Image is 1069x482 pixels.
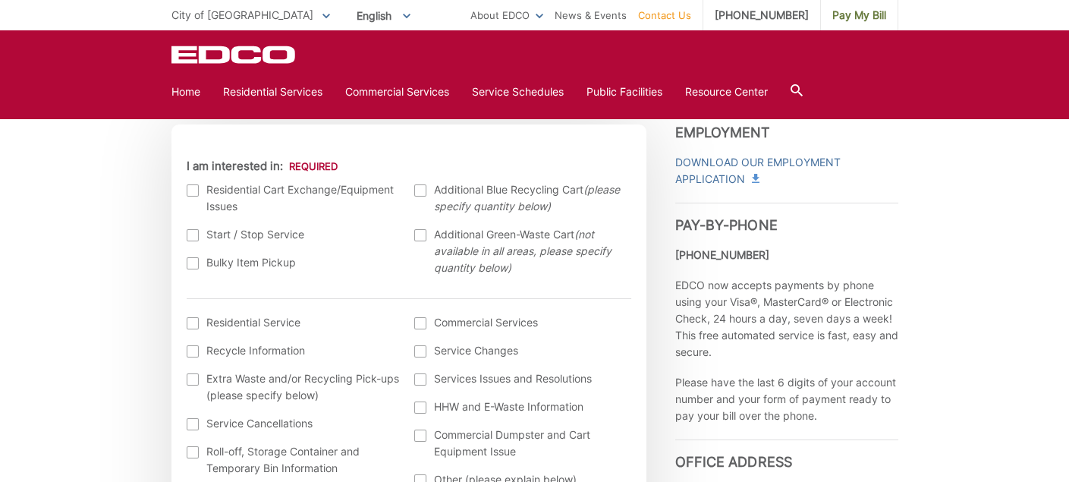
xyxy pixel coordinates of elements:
[345,3,422,28] span: English
[675,439,898,471] h3: Office Address
[187,443,400,477] label: Roll-off, Storage Container and Temporary Bin Information
[832,7,886,24] span: Pay My Bill
[414,370,627,387] label: Services Issues and Resolutions
[414,399,627,415] label: HHW and E-Waste Information
[187,181,400,215] label: Residential Cart Exchange/Equipment Issues
[187,254,400,271] label: Bulky Item Pickup
[675,154,898,187] a: Download Our Employment Application
[414,342,627,359] label: Service Changes
[470,7,543,24] a: About EDCO
[472,83,564,100] a: Service Schedules
[434,181,627,215] span: Additional Blue Recycling Cart
[171,8,313,21] span: City of [GEOGRAPHIC_DATA]
[345,83,449,100] a: Commercial Services
[187,370,400,404] label: Extra Waste and/or Recycling Pick-ups (please specify below)
[414,427,627,460] label: Commercial Dumpster and Cart Equipment Issue
[171,46,297,64] a: EDCD logo. Return to the homepage.
[187,159,338,173] label: I am interested in:
[171,83,200,100] a: Home
[187,415,400,432] label: Service Cancellations
[187,314,400,331] label: Residential Service
[675,203,898,234] h3: Pay-by-Phone
[675,277,898,361] p: EDCO now accepts payments by phone using your Visa®, MasterCard® or Electronic Check, 24 hours a ...
[675,374,898,424] p: Please have the last 6 digits of your account number and your form of payment ready to pay your b...
[555,7,627,24] a: News & Events
[434,226,627,276] span: Additional Green-Waste Cart
[685,83,768,100] a: Resource Center
[638,7,691,24] a: Contact Us
[187,342,400,359] label: Recycle Information
[434,228,612,274] em: (not available in all areas, please specify quantity below)
[223,83,322,100] a: Residential Services
[434,183,620,213] em: (please specify quantity below)
[675,124,898,141] h3: Employment
[187,226,400,243] label: Start / Stop Service
[414,314,627,331] label: Commercial Services
[586,83,662,100] a: Public Facilities
[675,248,769,261] strong: [PHONE_NUMBER]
